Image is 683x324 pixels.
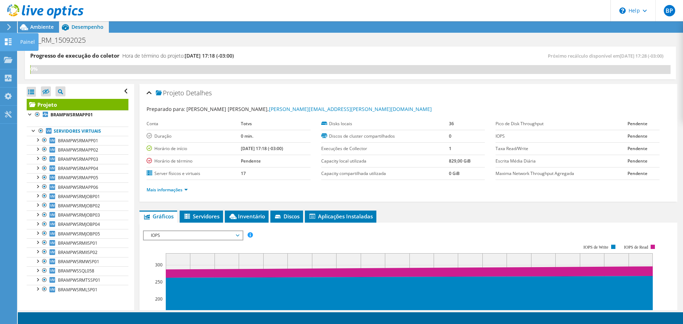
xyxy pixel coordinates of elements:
text: 300 [155,262,163,268]
b: Pendente [241,158,261,164]
text: IOPS de Read [624,245,648,250]
span: IOPS [147,231,239,240]
a: BRAMPWSRMAPP05 [27,173,128,182]
a: BRAMPWSRMLSP01 [27,285,128,294]
b: Pendente [628,133,647,139]
span: BRAMPWSSQL058 [58,268,94,274]
a: Projeto [27,99,128,110]
a: BRAMPWSRMAPP02 [27,145,128,154]
a: [PERSON_NAME][EMAIL_ADDRESS][PERSON_NAME][DOMAIN_NAME] [269,106,432,112]
span: BP [664,5,675,16]
span: Aplicações Instaladas [308,213,373,220]
label: Capacity local utilizada [321,158,449,165]
b: Pendente [628,158,647,164]
a: Mais informações [147,187,188,193]
label: Horário de término [147,158,241,165]
span: [DATE] 17:18 (-03:00) [185,52,234,59]
div: Painel [17,33,38,51]
b: 17 [241,170,246,176]
span: Ambiente [30,23,54,30]
a: BRAMPWSSQL058 [27,266,128,276]
span: BRAMPWSRMJOBP02 [58,203,100,209]
svg: \n [619,7,626,14]
a: BRAMPWSRMIISP01 [27,238,128,248]
span: BRAMPWSRMAPP04 [58,165,98,171]
span: Desempenho [72,23,104,30]
a: BRAMPWSRMAPP04 [27,164,128,173]
span: BRAMPWSRMAPP03 [58,156,98,162]
a: Servidores virtuais [27,127,128,136]
label: Discos de cluster compartilhados [321,133,449,140]
b: 0 GiB [449,170,460,176]
span: Gráficos [143,213,174,220]
a: BRAMPWSRMIISP02 [27,248,128,257]
a: BRAMPWSRMJOBP01 [27,192,128,201]
text: 200 [155,296,163,302]
label: Duração [147,133,241,140]
span: BRAMPWSRMAPP02 [58,147,98,153]
span: Discos [274,213,300,220]
span: BRAMPWSRMJOBP05 [58,231,100,237]
span: BRAMPWSRMIISP02 [58,249,97,255]
a: BRAMPWSRMTSSP01 [27,276,128,285]
b: BRAMPWSRMAPP01 [51,112,93,118]
span: Servidores [183,213,219,220]
label: IOPS [496,133,628,140]
span: [DATE] 17:28 (-03:00) [620,53,663,59]
label: Escrita Média Diária [496,158,628,165]
a: BRAMPWSRMJOBP05 [27,229,128,238]
a: BRAMPWSRMAPP03 [27,154,128,164]
b: Totvs [241,121,252,127]
span: BRAMPWSRMJOBP03 [58,212,100,218]
a: BRAMPWSRMWSP01 [27,257,128,266]
label: Disks locais [321,120,449,127]
span: BRAMPWSRMAPP01 [58,138,98,144]
b: Pendente [628,170,647,176]
a: BRAMPWSRMAPP01 [27,136,128,145]
label: Horário de início [147,145,241,152]
label: Server físicos e virtuais [147,170,241,177]
text: IOPS de Write [583,245,608,250]
b: 0 min. [241,133,253,139]
b: Pendente [628,145,647,152]
span: BRAMPWSRMJOBP04 [58,221,100,227]
span: Projeto [156,90,184,97]
b: [DATE] 17:18 (-03:00) [241,145,283,152]
b: 0 [449,133,451,139]
label: Execuções de Collector [321,145,449,152]
span: Inventário [228,213,265,220]
span: BRAMPWSRMIISP01 [58,240,97,246]
a: BRAMPWSRMJOBP02 [27,201,128,210]
a: BRAMPWSRMJOBP03 [27,211,128,220]
h1: YPE_RM_15092025 [23,36,97,44]
label: Taxa Read/Write [496,145,628,152]
label: Conta [147,120,241,127]
a: BRAMPWSRMJOBP04 [27,220,128,229]
a: BRAMPWSRMAPP01 [27,110,128,119]
span: BRAMPWSRMAPP06 [58,184,98,190]
span: Próximo recálculo disponível em [548,53,667,59]
span: BRAMPWSRMWSP01 [58,259,99,265]
b: 36 [449,121,454,127]
label: Preparado para: [147,106,185,112]
span: Detalhes [186,89,212,97]
a: BRAMPWSRMAPP06 [27,182,128,192]
label: Capacity compartilhada utilizada [321,170,449,177]
label: Maxima Network Throughput Agregada [496,170,628,177]
span: BRAMPWSRMTSSP01 [58,277,100,283]
span: BRAMPWSRMLSP01 [58,287,97,293]
text: 250 [155,279,163,285]
span: [PERSON_NAME] [PERSON_NAME], [186,106,432,112]
b: 1 [449,145,451,152]
h4: Hora de término do projeto: [122,52,234,60]
div: 0% [30,65,31,73]
b: Pendente [628,121,647,127]
b: 829,00 GiB [449,158,471,164]
label: Pico de Disk Throughput [496,120,628,127]
span: BRAMPWSRMJOBP01 [58,193,100,200]
span: BRAMPWSRMAPP05 [58,175,98,181]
